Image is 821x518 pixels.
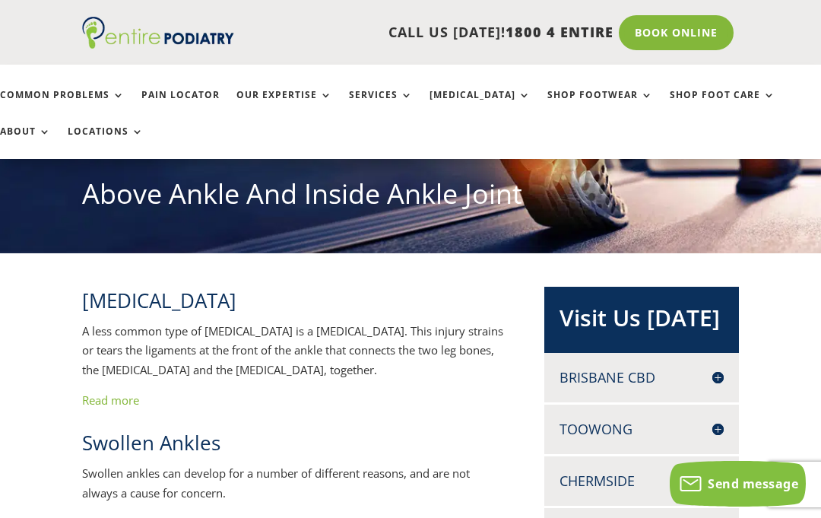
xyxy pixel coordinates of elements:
a: Shop Foot Care [670,90,775,122]
a: Shop Footwear [547,90,653,122]
h4: Brisbane CBD [559,368,724,387]
h4: Toowong [559,420,724,439]
span: [MEDICAL_DATA] [82,287,236,314]
h1: Above Ankle And Inside Ankle Joint [82,175,739,221]
a: Read more [82,392,139,408]
h4: Chermside [559,472,724,491]
span: Send message [708,475,798,492]
span: 1800 4 ENTIRE [506,23,613,41]
span: A less common type of [MEDICAL_DATA] is a [MEDICAL_DATA]. This injury strains or tears the ligame... [82,323,503,377]
h2: Visit Us [DATE] [559,302,724,342]
button: Send message [670,461,806,507]
p: CALL US [DATE]! [234,23,613,43]
img: logo (1) [82,17,234,49]
a: Our Expertise [236,90,332,122]
a: Book Online [619,15,734,50]
a: Pain Locator [141,90,220,122]
a: Locations [68,126,144,159]
a: [MEDICAL_DATA] [430,90,531,122]
span: Swollen ankles can develop for a number of different reasons, and are not always a cause for conc... [82,466,470,501]
span: Swollen Ankles [82,429,220,456]
a: Services [349,90,413,122]
a: Entire Podiatry [82,37,234,52]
